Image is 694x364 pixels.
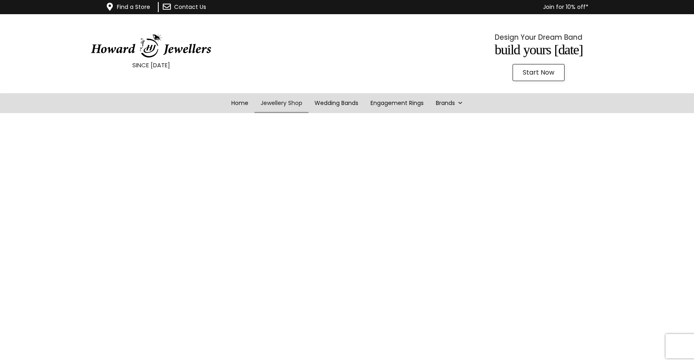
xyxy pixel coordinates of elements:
[495,42,583,57] span: Build Yours [DATE]
[254,93,308,113] a: Jewellery Shop
[513,64,565,81] a: Start Now
[364,93,430,113] a: Engagement Rings
[90,34,212,58] img: HowardJewellersLogo-04
[308,93,364,113] a: Wedding Bands
[254,2,588,12] p: Join for 10% off*
[523,69,554,76] span: Start Now
[225,93,254,113] a: Home
[174,3,206,11] a: Contact Us
[408,31,669,43] p: Design Your Dream Band
[117,3,150,11] a: Find a Store
[20,60,282,71] p: SINCE [DATE]
[430,93,469,113] a: Brands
